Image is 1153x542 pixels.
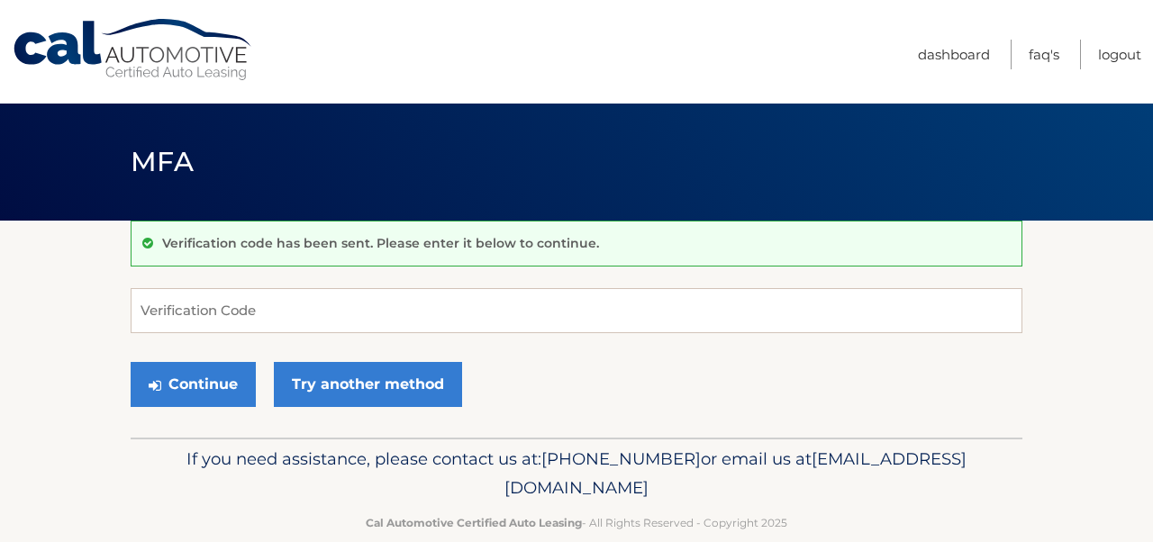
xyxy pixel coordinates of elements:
span: MFA [131,145,194,178]
a: Logout [1098,40,1141,69]
span: [PHONE_NUMBER] [541,448,701,469]
a: FAQ's [1029,40,1059,69]
strong: Cal Automotive Certified Auto Leasing [366,516,582,529]
p: Verification code has been sent. Please enter it below to continue. [162,235,599,251]
a: Cal Automotive [12,18,255,82]
span: [EMAIL_ADDRESS][DOMAIN_NAME] [504,448,967,498]
input: Verification Code [131,288,1022,333]
p: If you need assistance, please contact us at: or email us at [142,445,1011,502]
p: - All Rights Reserved - Copyright 2025 [142,513,1011,532]
button: Continue [131,362,256,407]
a: Dashboard [918,40,990,69]
a: Try another method [274,362,462,407]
